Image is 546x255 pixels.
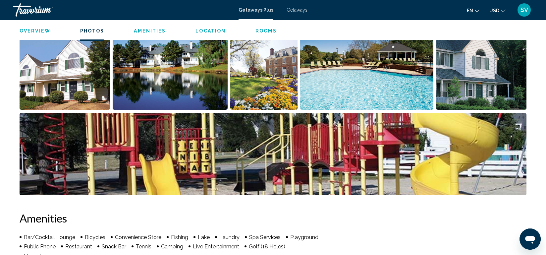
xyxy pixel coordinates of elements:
[13,3,232,17] a: Travorium
[287,7,307,13] a: Getaways
[102,243,126,250] span: Snack Bar
[80,28,104,33] span: Photos
[436,27,526,110] button: Open full-screen image slider
[230,27,298,110] button: Open full-screen image slider
[519,228,541,250] iframe: Button to launch messaging window
[136,243,151,250] span: Tennis
[467,8,473,13] span: en
[195,28,226,33] span: Location
[80,28,104,34] button: Photos
[85,234,105,240] span: Bicycles
[249,234,281,240] span: Spa Services
[198,234,210,240] span: Lake
[516,3,533,17] button: User Menu
[20,212,526,225] h2: Amenities
[290,234,318,240] span: Playground
[520,7,528,13] span: SV
[20,28,50,33] span: Overview
[20,27,110,110] button: Open full-screen image slider
[300,27,434,110] button: Open full-screen image slider
[134,28,166,34] button: Amenities
[193,243,239,250] span: Live Entertainment
[65,243,92,250] span: Restaurant
[134,28,166,33] span: Amenities
[20,28,50,34] button: Overview
[171,234,188,240] span: Fishing
[195,28,226,34] button: Location
[467,6,479,15] button: Change language
[255,28,277,34] button: Rooms
[249,243,285,250] span: Golf (18 Holes)
[219,234,240,240] span: Laundry
[489,8,499,13] span: USD
[24,234,75,240] span: Bar/Cocktail Lounge
[161,243,183,250] span: Camping
[489,6,506,15] button: Change currency
[255,28,277,33] span: Rooms
[113,27,228,110] button: Open full-screen image slider
[20,113,526,196] button: Open full-screen image slider
[239,7,273,13] a: Getaways Plus
[115,234,161,240] span: Convenience Store
[24,243,56,250] span: Public Phone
